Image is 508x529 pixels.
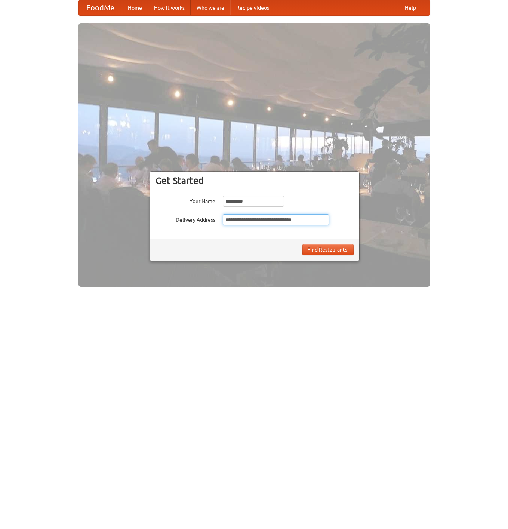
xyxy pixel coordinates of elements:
a: How it works [148,0,191,15]
a: Who we are [191,0,230,15]
a: FoodMe [79,0,122,15]
a: Home [122,0,148,15]
label: Your Name [156,196,215,205]
a: Recipe videos [230,0,275,15]
label: Delivery Address [156,214,215,224]
button: Find Restaurants! [302,244,354,255]
a: Help [399,0,422,15]
h3: Get Started [156,175,354,186]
